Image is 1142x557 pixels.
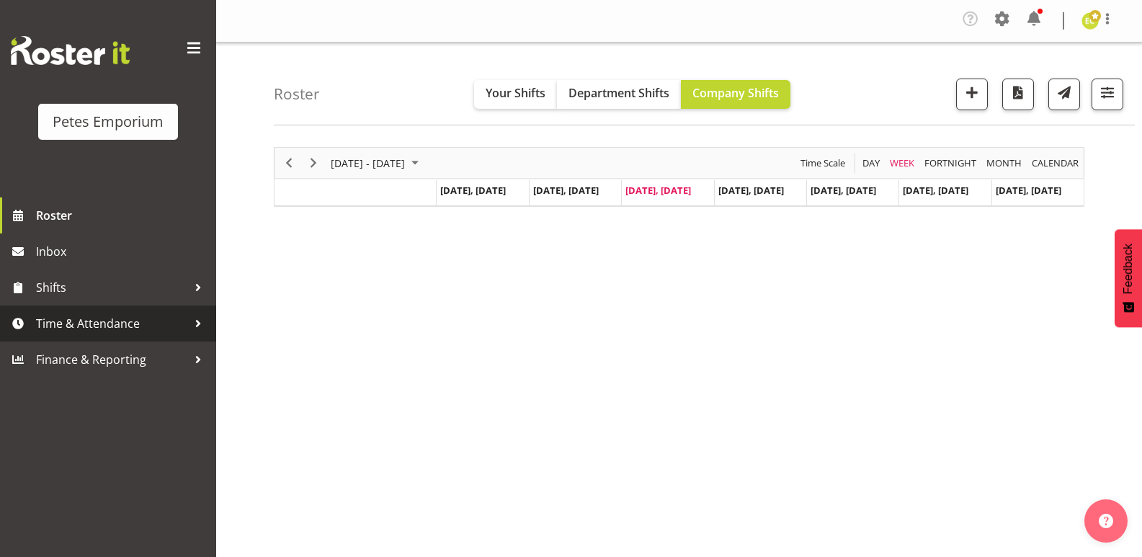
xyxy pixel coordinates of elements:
span: [DATE], [DATE] [533,184,599,197]
button: Time Scale [798,154,848,172]
button: Previous [280,154,299,172]
span: Day [861,154,881,172]
button: Fortnight [922,154,979,172]
button: Filter Shifts [1092,79,1123,110]
img: help-xxl-2.png [1099,514,1113,528]
span: Roster [36,205,209,226]
div: Next [301,148,326,178]
span: Time Scale [799,154,847,172]
span: Finance & Reporting [36,349,187,370]
span: [DATE], [DATE] [625,184,691,197]
span: [DATE], [DATE] [718,184,784,197]
button: September 01 - 07, 2025 [329,154,425,172]
button: Department Shifts [557,80,681,109]
div: Petes Emporium [53,111,164,133]
span: Fortnight [923,154,978,172]
img: Rosterit website logo [11,36,130,65]
span: Feedback [1122,244,1135,294]
button: Your Shifts [474,80,557,109]
span: Month [985,154,1023,172]
button: Send a list of all shifts for the selected filtered period to all rostered employees. [1048,79,1080,110]
span: [DATE], [DATE] [811,184,876,197]
button: Month [1030,154,1081,172]
span: [DATE], [DATE] [996,184,1061,197]
button: Feedback - Show survey [1115,229,1142,327]
span: Department Shifts [568,85,669,101]
span: [DATE], [DATE] [903,184,968,197]
span: Your Shifts [486,85,545,101]
span: [DATE] - [DATE] [329,154,406,172]
button: Company Shifts [681,80,790,109]
h4: Roster [274,86,320,102]
img: emma-croft7499.jpg [1081,12,1099,30]
button: Timeline Week [888,154,917,172]
button: Download a PDF of the roster according to the set date range. [1002,79,1034,110]
div: Previous [277,148,301,178]
div: Timeline Week of September 3, 2025 [274,147,1084,207]
span: Week [888,154,916,172]
span: calendar [1030,154,1080,172]
span: Company Shifts [692,85,779,101]
span: Inbox [36,241,209,262]
span: Shifts [36,277,187,298]
span: Time & Attendance [36,313,187,334]
button: Add a new shift [956,79,988,110]
button: Timeline Month [984,154,1025,172]
button: Timeline Day [860,154,883,172]
span: [DATE], [DATE] [440,184,506,197]
button: Next [304,154,324,172]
